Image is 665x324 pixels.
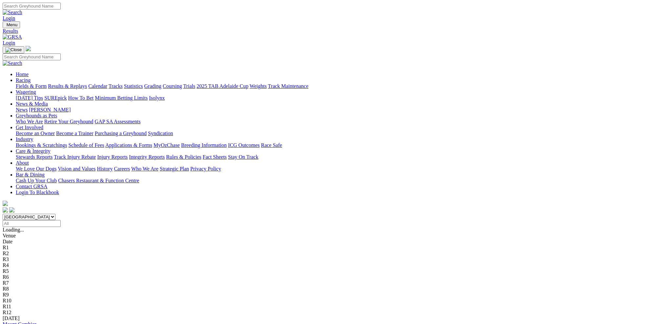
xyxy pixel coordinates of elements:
div: R7 [3,280,662,286]
a: Grading [144,83,161,89]
a: MyOzChase [154,142,180,148]
div: R5 [3,268,662,274]
a: Wagering [16,89,36,95]
input: Search [3,53,61,60]
div: Greyhounds as Pets [16,119,662,125]
div: Racing [16,83,662,89]
a: We Love Our Dogs [16,166,56,172]
a: Login [3,15,15,21]
a: Injury Reports [97,154,128,160]
div: [DATE] [3,315,662,321]
a: Contact GRSA [16,184,47,189]
div: R2 [3,251,662,256]
a: News [16,107,28,112]
a: Become an Owner [16,131,55,136]
a: Vision and Values [58,166,95,172]
a: Home [16,71,29,77]
a: History [97,166,113,172]
div: Care & Integrity [16,154,662,160]
a: Bookings & Scratchings [16,142,67,148]
a: Careers [114,166,130,172]
a: [DATE] Tips [16,95,43,101]
a: Fact Sheets [203,154,227,160]
a: Care & Integrity [16,148,51,154]
div: R10 [3,298,662,304]
div: R12 [3,310,662,315]
a: Become a Trainer [56,131,94,136]
a: Rules & Policies [166,154,201,160]
a: Track Injury Rebate [54,154,96,160]
a: About [16,160,29,166]
div: Bar & Dining [16,178,662,184]
a: Results [3,28,662,34]
a: Greyhounds as Pets [16,113,57,118]
a: Who We Are [16,119,43,124]
div: Wagering [16,95,662,101]
div: R4 [3,262,662,268]
a: Get Involved [16,125,43,130]
a: Retire Your Greyhound [44,119,94,124]
a: Purchasing a Greyhound [95,131,147,136]
a: Track Maintenance [268,83,308,89]
a: ICG Outcomes [228,142,260,148]
a: Statistics [124,83,143,89]
img: logo-grsa-white.png [3,201,8,206]
a: Syndication [148,131,173,136]
img: Search [3,60,22,66]
a: SUREpick [44,95,67,101]
a: Integrity Reports [129,154,165,160]
a: Trials [183,83,195,89]
div: Date [3,239,662,245]
a: Login To Blackbook [16,190,59,195]
a: Stewards Reports [16,154,52,160]
div: R1 [3,245,662,251]
a: Tracks [109,83,123,89]
button: Toggle navigation [3,21,20,28]
a: Isolynx [149,95,165,101]
a: Coursing [163,83,182,89]
div: About [16,166,662,172]
div: Industry [16,142,662,148]
img: Close [5,47,22,52]
a: Privacy Policy [190,166,221,172]
img: logo-grsa-white.png [26,46,31,51]
div: R3 [3,256,662,262]
a: Weights [250,83,267,89]
a: [PERSON_NAME] [29,107,71,112]
a: Stay On Track [228,154,258,160]
div: R8 [3,286,662,292]
a: News & Media [16,101,48,107]
a: Race Safe [261,142,282,148]
a: Results & Replays [48,83,87,89]
a: Minimum Betting Limits [95,95,148,101]
div: R6 [3,274,662,280]
img: facebook.svg [3,207,8,213]
a: How To Bet [68,95,94,101]
a: Industry [16,136,33,142]
a: Strategic Plan [160,166,189,172]
input: Select date [3,220,61,227]
img: twitter.svg [9,207,14,213]
img: GRSA [3,34,22,40]
a: Chasers Restaurant & Function Centre [58,178,139,183]
button: Toggle navigation [3,46,24,53]
img: Search [3,10,22,15]
a: GAP SA Assessments [95,119,141,124]
a: Cash Up Your Club [16,178,57,183]
span: Loading... [3,227,24,233]
a: Login [3,40,15,46]
a: Applications & Forms [105,142,152,148]
a: Racing [16,77,31,83]
input: Search [3,3,61,10]
a: Who We Are [131,166,158,172]
div: Venue [3,233,662,239]
div: News & Media [16,107,662,113]
a: Calendar [88,83,107,89]
a: Bar & Dining [16,172,45,177]
span: Menu [7,22,17,27]
a: 2025 TAB Adelaide Cup [197,83,248,89]
a: Schedule of Fees [68,142,104,148]
div: R9 [3,292,662,298]
a: Breeding Information [181,142,227,148]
